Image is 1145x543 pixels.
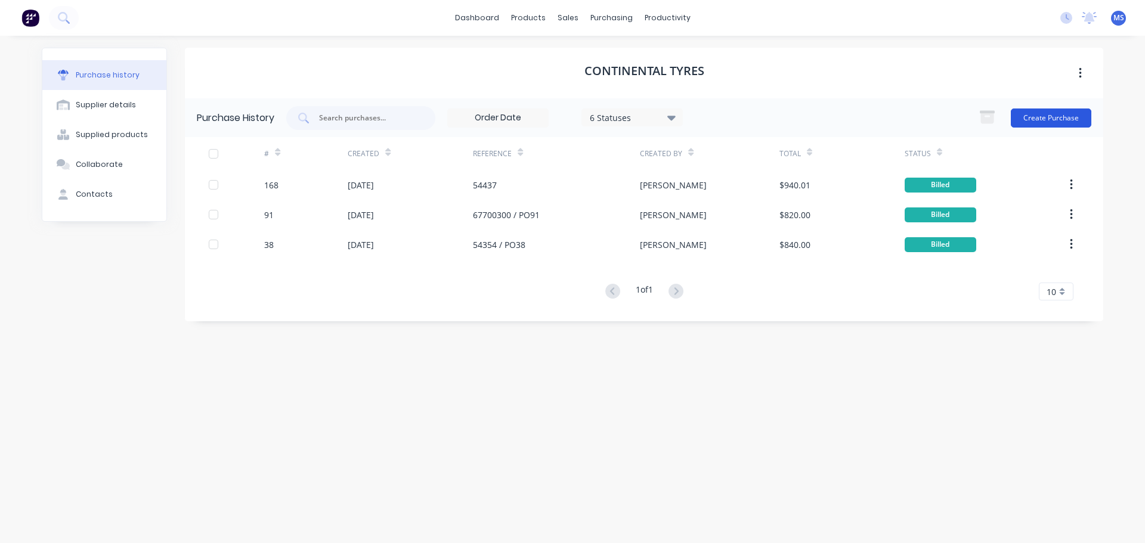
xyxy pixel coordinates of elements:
div: 91 [264,209,274,221]
div: Billed [905,178,976,193]
div: Contacts [76,189,113,200]
input: Search purchases... [318,112,417,124]
div: Billed [905,237,976,252]
div: [DATE] [348,209,374,221]
div: $940.01 [779,179,810,191]
button: Collaborate [42,150,166,179]
div: 168 [264,179,278,191]
div: products [505,9,552,27]
div: 1 of 1 [636,283,653,300]
div: Created By [640,148,682,159]
span: MS [1113,13,1124,23]
div: [PERSON_NAME] [640,238,707,251]
div: [PERSON_NAME] [640,179,707,191]
div: Supplied products [76,129,148,140]
div: purchasing [584,9,639,27]
div: Purchase history [76,70,140,80]
span: 10 [1047,286,1056,298]
div: productivity [639,9,697,27]
div: Supplier details [76,100,136,110]
div: Status [905,148,931,159]
div: Total [779,148,801,159]
div: $820.00 [779,209,810,221]
div: $840.00 [779,238,810,251]
h1: Continental Tyres [584,64,704,78]
button: Create Purchase [1011,108,1091,128]
div: Created [348,148,379,159]
div: Reference [473,148,512,159]
div: 54437 [473,179,497,191]
div: [DATE] [348,238,374,251]
div: [DATE] [348,179,374,191]
div: [PERSON_NAME] [640,209,707,221]
div: sales [552,9,584,27]
input: Order Date [448,109,548,127]
div: 54354 / PO38 [473,238,525,251]
div: 67700300 / PO91 [473,209,540,221]
button: Purchase history [42,60,166,90]
div: Billed [905,207,976,222]
div: Purchase History [197,111,274,125]
div: 38 [264,238,274,251]
button: Supplier details [42,90,166,120]
div: # [264,148,269,159]
button: Supplied products [42,120,166,150]
div: Collaborate [76,159,123,170]
a: dashboard [449,9,505,27]
button: Contacts [42,179,166,209]
div: 6 Statuses [590,111,675,123]
img: Factory [21,9,39,27]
